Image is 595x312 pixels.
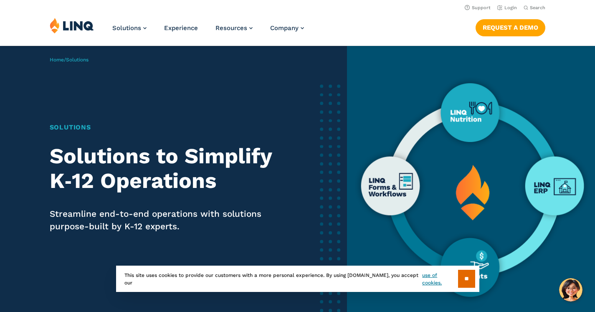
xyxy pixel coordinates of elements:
a: use of cookies. [422,271,458,287]
a: Resources [215,24,253,32]
h1: Solutions [50,122,284,132]
nav: Button Navigation [476,18,545,36]
span: / [50,57,89,63]
span: Search [530,5,545,10]
a: Support [465,5,491,10]
button: Hello, have a question? Let’s chat. [559,278,582,302]
div: This site uses cookies to provide our customers with a more personal experience. By using [DOMAIN... [116,266,479,292]
button: Open Search Bar [524,5,545,11]
nav: Primary Navigation [112,18,304,45]
span: Solutions [112,24,141,32]
span: Resources [215,24,247,32]
a: Login [497,5,517,10]
a: Request a Demo [476,19,545,36]
p: Streamline end-to-end operations with solutions purpose-built by K-12 experts. [50,208,284,233]
a: Company [270,24,304,32]
span: Company [270,24,299,32]
a: Experience [164,24,198,32]
span: Solutions [66,57,89,63]
img: LINQ | K‑12 Software [50,18,94,33]
h2: Solutions to Simplify K‑12 Operations [50,144,284,193]
a: Solutions [112,24,147,32]
a: Home [50,57,64,63]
